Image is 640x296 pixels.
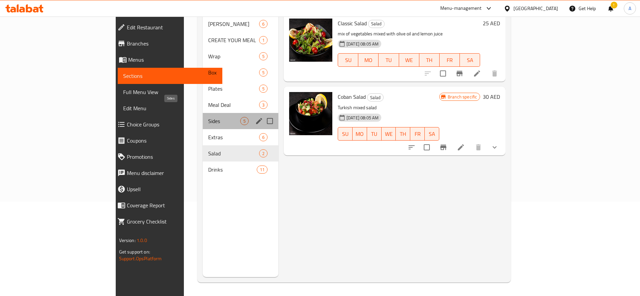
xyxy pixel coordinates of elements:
p: Turkish mixed salad [338,103,439,112]
nav: Menu sections [203,13,278,180]
p: mix of vegetables mixed with olive oil and lemon juice [338,30,480,38]
span: Classic Salad [338,18,367,28]
span: Get support on: [119,247,150,256]
button: show more [486,139,503,155]
span: Menus [128,56,217,64]
span: Coupons [127,137,217,145]
span: Full Menu View [123,88,217,96]
span: Version: [119,236,136,245]
button: SU [338,127,353,141]
div: Plates5 [203,81,278,97]
span: Extras [208,133,259,141]
div: [GEOGRAPHIC_DATA] [513,5,558,12]
a: Grocery Checklist [112,213,223,230]
span: Coverage Report [127,201,217,209]
span: Promotions [127,153,217,161]
span: Drinks [208,166,257,174]
div: items [259,101,268,109]
span: 6 [259,21,267,27]
button: MO [358,53,379,67]
span: Choice Groups [127,120,217,128]
span: Select to update [420,140,434,154]
a: Menu disclaimer [112,165,223,181]
span: 2 [259,150,267,157]
span: [PERSON_NAME] [208,20,259,28]
button: delete [470,139,486,155]
button: TU [379,53,399,67]
span: Edit Menu [123,104,217,112]
div: Doner [208,20,259,28]
span: Coban Salad [338,92,366,102]
span: 5 [259,53,267,60]
span: Edit Restaurant [127,23,217,31]
span: Select to update [436,66,450,81]
a: Menus [112,52,223,68]
span: Grocery Checklist [127,217,217,226]
a: Edit menu item [457,143,465,151]
span: Wrap [208,52,259,60]
span: 11 [257,167,267,173]
button: FR [410,127,425,141]
span: Plates [208,85,259,93]
span: FR [442,55,457,65]
span: A [629,5,631,12]
span: 1.0.0 [137,236,147,245]
a: Full Menu View [118,84,223,100]
svg: Show Choices [491,143,499,151]
div: CREATE YOUR MEAL [208,36,259,44]
div: Salad2 [203,145,278,161]
span: Box [208,68,259,77]
a: Coverage Report [112,197,223,213]
span: Sections [123,72,217,80]
span: Branches [127,39,217,48]
div: Sides5edit [203,113,278,129]
span: Menu disclaimer [127,169,217,177]
span: Branch specific [445,94,480,100]
h6: 25 AED [483,19,500,28]
button: SA [425,127,439,141]
a: Promotions [112,149,223,165]
div: items [259,68,268,77]
div: Drinks11 [203,161,278,178]
span: Salad [368,20,384,28]
a: Support.OpsPlatform [119,254,162,263]
button: WE [382,127,396,141]
div: Salad [368,20,385,28]
button: WE [399,53,419,67]
span: TU [370,129,379,139]
span: 6 [259,134,267,141]
a: Choice Groups [112,116,223,132]
button: FR [440,53,460,67]
a: Sections [118,68,223,84]
span: 5 [241,118,248,124]
span: SA [463,55,477,65]
span: Upsell [127,185,217,193]
a: Coupons [112,132,223,149]
img: Coban Salad [289,92,332,135]
span: 3 [259,102,267,108]
button: TH [396,127,410,141]
span: Meal Deal [208,101,259,109]
a: Edit menu item [473,69,481,78]
a: Edit Menu [118,100,223,116]
div: items [257,166,268,174]
div: items [259,85,268,93]
span: WE [384,129,393,139]
span: SU [341,55,356,65]
button: TH [419,53,440,67]
div: Extras6 [203,129,278,145]
div: CREATE YOUR MEAL1 [203,32,278,48]
button: Branch-specific-item [451,65,468,82]
span: FR [413,129,422,139]
a: Branches [112,35,223,52]
span: [DATE] 08:05 AM [344,115,381,121]
span: MO [361,55,376,65]
div: items [259,20,268,28]
button: SA [460,53,480,67]
button: delete [486,65,503,82]
button: Branch-specific-item [435,139,451,155]
span: TH [422,55,437,65]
